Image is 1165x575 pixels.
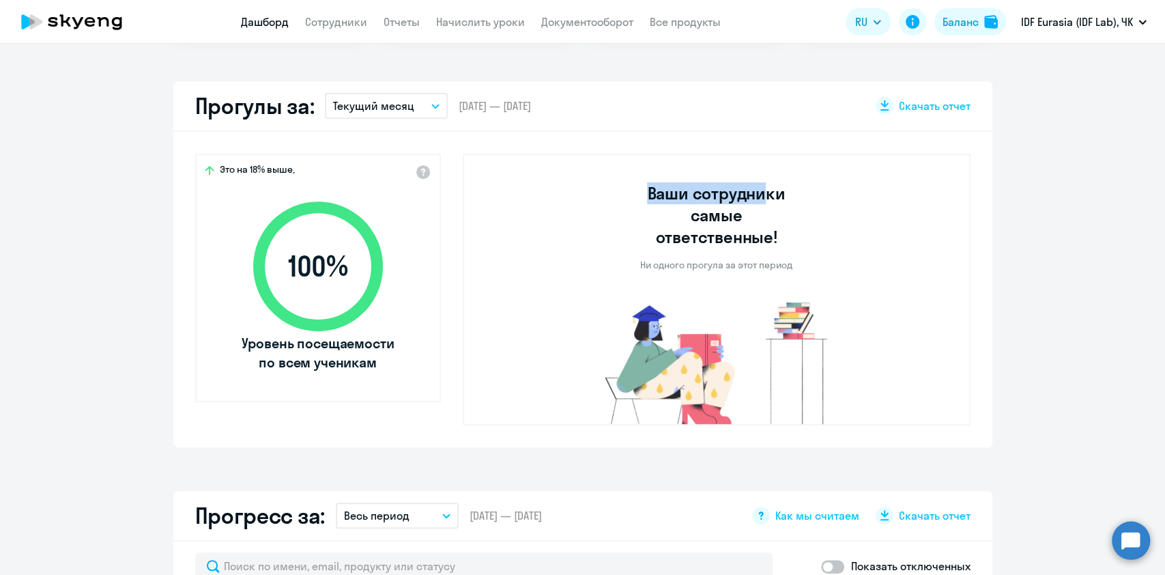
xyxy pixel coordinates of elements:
[541,15,633,29] a: Документооборот
[195,502,325,529] h2: Прогресс за:
[241,15,289,29] a: Дашборд
[459,98,531,113] span: [DATE] — [DATE]
[846,8,891,36] button: RU
[240,334,397,372] span: Уровень посещаемости по всем ученикам
[579,298,853,424] img: no-truants
[436,15,525,29] a: Начислить уроки
[640,259,792,271] p: Ни одного прогула за этот период
[899,98,970,113] span: Скачать отчет
[934,8,1006,36] button: Балансbalance
[325,93,448,119] button: Текущий месяц
[984,15,998,29] img: balance
[899,508,970,523] span: Скачать отчет
[775,508,859,523] span: Как мы считаем
[333,98,414,114] p: Текущий месяц
[220,163,295,180] span: Это на 18% выше,
[336,503,459,529] button: Весь период
[470,508,542,523] span: [DATE] — [DATE]
[240,250,397,283] span: 100 %
[195,92,315,120] h2: Прогулы за:
[1014,5,1153,38] button: IDF Eurasia (IDF Lab), ЧК
[855,14,867,30] span: RU
[650,15,721,29] a: Все продукты
[384,15,420,29] a: Отчеты
[305,15,367,29] a: Сотрудники
[629,182,804,248] h3: Ваши сотрудники самые ответственные!
[344,507,409,524] p: Весь период
[1021,14,1133,30] p: IDF Eurasia (IDF Lab), ЧК
[943,14,979,30] div: Баланс
[851,558,970,574] p: Показать отключенных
